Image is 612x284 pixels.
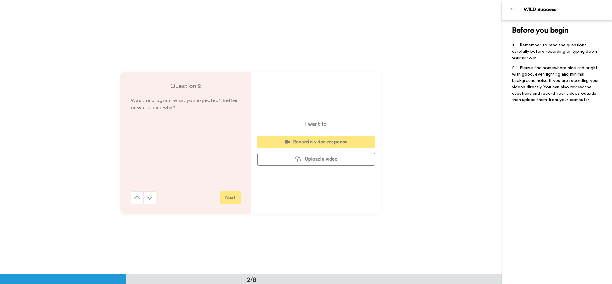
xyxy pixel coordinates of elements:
[505,3,521,18] img: Profile Image
[262,139,370,145] div: Record a video response
[257,153,375,165] button: Upload a video
[512,66,600,102] span: Please find somewhere nice and bright with good, even lighting and minimal background noise if yo...
[305,120,327,128] p: I want to
[524,7,612,13] div: WILD Success
[131,98,239,110] span: Was the program what you expected? Better or worse and why?
[131,82,241,91] h4: Question 2
[257,136,375,148] button: Record a video response
[220,191,241,204] button: Next
[512,43,598,60] span: Remember to read the questions carefully before recording or typing down your answer.
[512,27,568,34] span: Before you begin
[236,275,267,284] div: 2/8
